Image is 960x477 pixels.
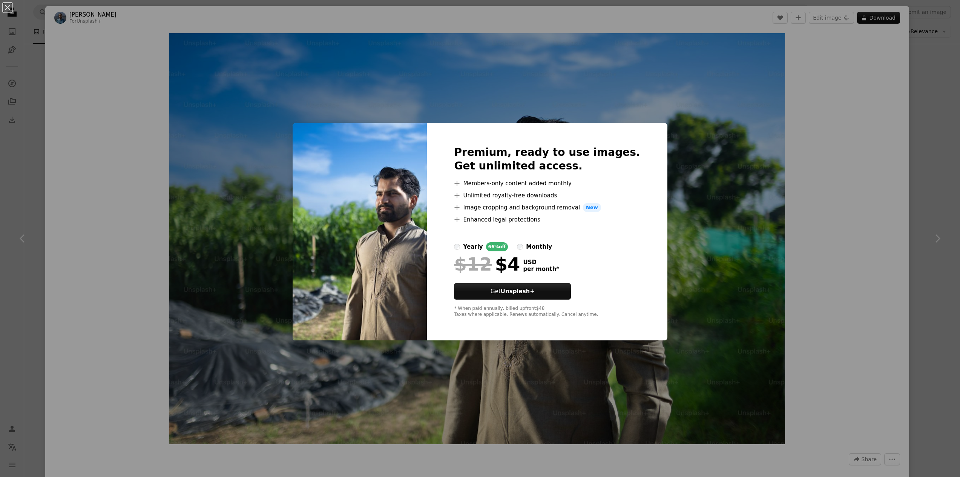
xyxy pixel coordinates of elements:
[517,244,523,250] input: monthly
[486,242,508,251] div: 66% off
[454,244,460,250] input: yearly66%off
[523,266,559,272] span: per month *
[583,203,601,212] span: New
[454,283,571,300] button: GetUnsplash+
[293,123,427,340] img: premium_photo-1722682238750-df75a38ce544
[454,254,520,274] div: $4
[454,146,640,173] h2: Premium, ready to use images. Get unlimited access.
[454,306,640,318] div: * When paid annually, billed upfront $48 Taxes where applicable. Renews automatically. Cancel any...
[454,203,640,212] li: Image cropping and background removal
[454,191,640,200] li: Unlimited royalty-free downloads
[523,259,559,266] span: USD
[454,179,640,188] li: Members-only content added monthly
[501,288,535,295] strong: Unsplash+
[463,242,483,251] div: yearly
[454,254,492,274] span: $12
[454,215,640,224] li: Enhanced legal protections
[526,242,552,251] div: monthly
